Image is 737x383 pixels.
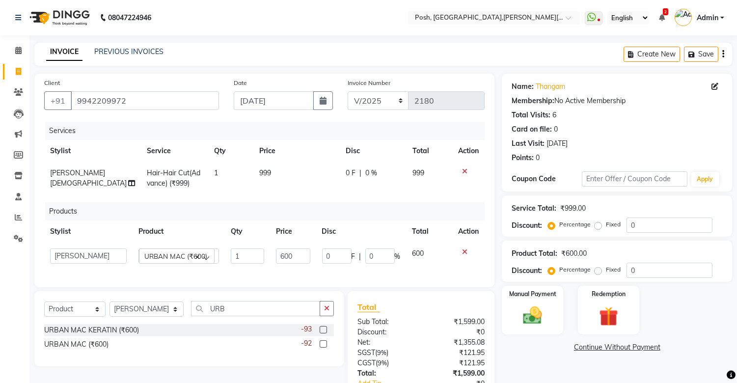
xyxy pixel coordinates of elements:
[452,220,485,243] th: Action
[504,342,730,353] a: Continue Without Payment
[357,358,376,367] span: CGST
[512,220,542,231] div: Discount:
[378,359,387,367] span: 9%
[691,172,719,187] button: Apply
[348,79,390,87] label: Invoice Number
[512,153,534,163] div: Points:
[546,138,568,149] div: [DATE]
[512,110,550,120] div: Total Visits:
[606,265,621,274] label: Fixed
[350,317,421,327] div: Sub Total:
[253,140,340,162] th: Price
[559,220,591,229] label: Percentage
[44,140,141,162] th: Stylist
[536,153,540,163] div: 0
[357,348,375,357] span: SGST
[421,358,492,368] div: ₹121.95
[512,203,556,214] div: Service Total:
[663,8,668,15] span: 2
[552,110,556,120] div: 6
[50,168,127,188] span: [PERSON_NAME][DEMOGRAPHIC_DATA]
[357,302,380,312] span: Total
[512,138,545,149] div: Last Visit:
[684,47,718,62] button: Save
[512,96,554,106] div: Membership:
[624,47,680,62] button: Create New
[512,82,534,92] div: Name:
[191,301,320,316] input: Search or Scan
[377,349,386,356] span: 9%
[659,13,665,22] a: 2
[270,220,316,243] th: Price
[512,124,552,135] div: Card on file:
[208,140,253,162] th: Qty
[365,168,377,178] span: 0 %
[512,96,722,106] div: No Active Membership
[407,220,453,243] th: Total
[350,348,421,358] div: ( )
[606,220,621,229] label: Fixed
[421,337,492,348] div: ₹1,355.08
[44,79,60,87] label: Client
[412,168,424,177] span: 999
[301,338,312,349] span: -92
[71,91,219,110] input: Search by Name/Mobile/Email/Code
[412,249,424,258] span: 600
[350,368,421,379] div: Total:
[560,203,586,214] div: ₹999.00
[512,248,557,259] div: Product Total:
[582,171,687,187] input: Enter Offer / Coupon Code
[25,4,92,31] img: logo
[225,220,270,243] th: Qty
[421,327,492,337] div: ₹0
[44,339,109,350] div: URBAN MAC (₹600)
[512,174,582,184] div: Coupon Code
[94,47,164,56] a: PREVIOUS INVOICES
[214,168,218,177] span: 1
[44,91,72,110] button: +91
[509,290,556,299] label: Manual Payment
[697,13,718,23] span: Admin
[421,368,492,379] div: ₹1,599.00
[133,220,225,243] th: Product
[340,140,407,162] th: Disc
[350,337,421,348] div: Net:
[512,266,542,276] div: Discount:
[141,140,208,162] th: Service
[45,122,492,140] div: Services
[421,317,492,327] div: ₹1,599.00
[147,168,200,188] span: Hair-Hair Cut(Advance) (₹999)
[395,251,401,262] span: %
[536,82,565,92] a: Thangam
[234,79,247,87] label: Date
[350,327,421,337] div: Discount:
[301,324,312,334] span: -93
[259,168,271,177] span: 999
[44,325,139,335] div: URBAN MAC KERATIN (₹600)
[561,248,587,259] div: ₹600.00
[44,220,133,243] th: Stylist
[452,140,485,162] th: Action
[316,220,407,243] th: Disc
[559,265,591,274] label: Percentage
[517,304,548,327] img: _cash.svg
[346,168,355,178] span: 0 F
[593,304,624,328] img: _gift.svg
[421,348,492,358] div: ₹121.95
[350,358,421,368] div: ( )
[359,251,361,262] span: |
[144,252,207,260] span: URBAN MAC (₹600)
[45,202,492,220] div: Products
[592,290,626,299] label: Redemption
[554,124,558,135] div: 0
[359,168,361,178] span: |
[352,251,355,262] span: F
[407,140,452,162] th: Total
[46,43,82,61] a: INVOICE
[675,9,692,26] img: Admin
[108,4,151,31] b: 08047224946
